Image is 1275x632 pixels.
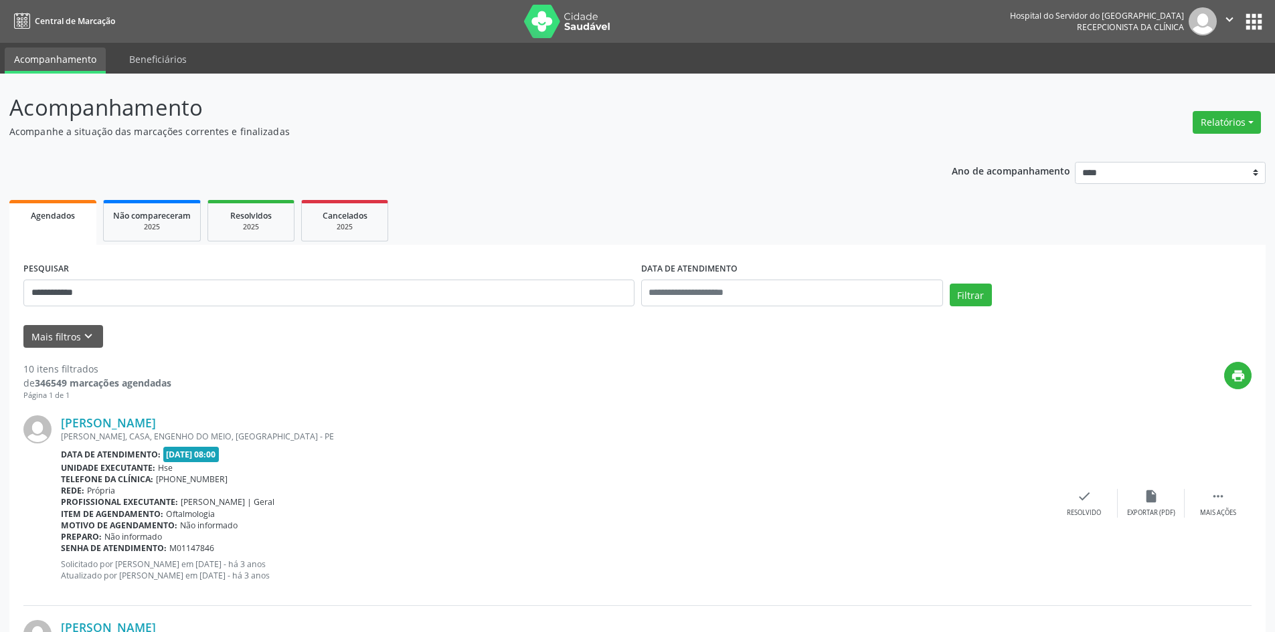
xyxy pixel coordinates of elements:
i:  [1222,12,1237,27]
a: Acompanhamento [5,47,106,74]
b: Telefone da clínica: [61,473,153,485]
a: Central de Marcação [9,10,115,32]
i:  [1211,489,1225,504]
div: 2025 [311,222,378,232]
div: 10 itens filtrados [23,362,171,376]
b: Profissional executante: [61,496,178,508]
div: Resolvido [1067,508,1101,518]
i: print [1231,368,1246,383]
label: DATA DE ATENDIMENTO [641,259,738,280]
button: apps [1242,10,1266,33]
div: de [23,376,171,390]
b: Motivo de agendamento: [61,520,177,531]
button: Mais filtroskeyboard_arrow_down [23,325,103,348]
span: [PHONE_NUMBER] [156,473,228,485]
i: check [1077,489,1092,504]
strong: 346549 marcações agendadas [35,377,171,389]
b: Rede: [61,485,84,496]
a: Beneficiários [120,47,196,71]
p: Acompanhe a situação das marcações correntes e finalizadas [9,124,889,138]
span: Própria [87,485,115,496]
button: Filtrar [950,284,992,306]
button:  [1217,7,1242,35]
div: Mais ações [1200,508,1236,518]
span: [DATE] 08:00 [163,447,220,462]
span: Oftalmologia [166,508,215,520]
div: Página 1 de 1 [23,390,171,401]
p: Solicitado por [PERSON_NAME] em [DATE] - há 3 anos Atualizado por [PERSON_NAME] em [DATE] - há 3 ... [61,558,1051,581]
i: keyboard_arrow_down [81,329,96,344]
img: img [23,415,52,443]
div: [PERSON_NAME], CASA, ENGENHO DO MEIO, [GEOGRAPHIC_DATA] - PE [61,431,1051,442]
b: Unidade executante: [61,462,155,473]
b: Preparo: [61,531,102,542]
span: Não compareceram [113,210,191,221]
span: Não informado [104,531,162,542]
span: Cancelados [323,210,367,221]
img: img [1189,7,1217,35]
div: Exportar (PDF) [1127,508,1175,518]
div: Hospital do Servidor do [GEOGRAPHIC_DATA] [1010,10,1184,21]
p: Acompanhamento [9,91,889,124]
span: Central de Marcação [35,15,115,27]
label: PESQUISAR [23,259,69,280]
p: Ano de acompanhamento [952,162,1070,179]
button: print [1224,362,1252,389]
span: Recepcionista da clínica [1077,21,1184,33]
span: Não informado [180,520,238,531]
div: 2025 [218,222,284,232]
i: insert_drive_file [1144,489,1159,504]
b: Item de agendamento: [61,508,163,520]
span: Hse [158,462,173,473]
b: Senha de atendimento: [61,542,167,554]
span: M01147846 [169,542,214,554]
button: Relatórios [1193,111,1261,134]
div: 2025 [113,222,191,232]
b: Data de atendimento: [61,449,161,460]
span: Agendados [31,210,75,221]
a: [PERSON_NAME] [61,415,156,430]
span: [PERSON_NAME] | Geral [181,496,274,508]
span: Resolvidos [230,210,272,221]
